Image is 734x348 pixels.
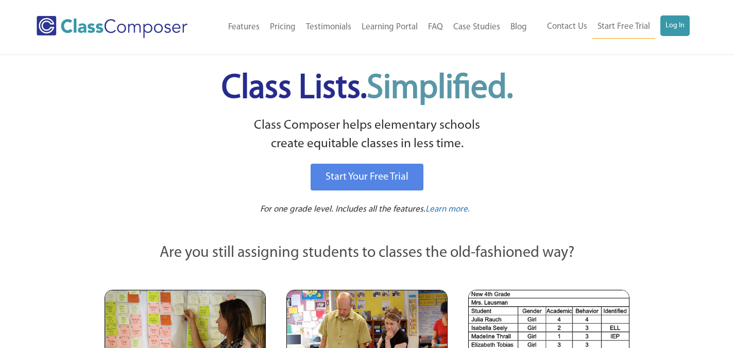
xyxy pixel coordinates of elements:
[542,15,592,38] a: Contact Us
[660,15,690,36] a: Log In
[260,205,425,214] span: For one grade level. Includes all the features.
[301,16,356,39] a: Testimonials
[423,16,448,39] a: FAQ
[221,72,513,106] span: Class Lists.
[326,172,408,182] span: Start Your Free Trial
[448,16,505,39] a: Case Studies
[425,205,470,214] span: Learn more.
[367,72,513,106] span: Simplified.
[532,15,690,39] nav: Header Menu
[505,16,532,39] a: Blog
[103,116,631,154] p: Class Composer helps elementary schools create equitable classes in less time.
[210,16,532,39] nav: Header Menu
[37,16,187,38] img: Class Composer
[311,164,423,190] a: Start Your Free Trial
[223,16,265,39] a: Features
[425,203,470,216] a: Learn more.
[356,16,423,39] a: Learning Portal
[265,16,301,39] a: Pricing
[105,242,630,265] p: Are you still assigning students to classes the old-fashioned way?
[592,15,655,39] a: Start Free Trial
